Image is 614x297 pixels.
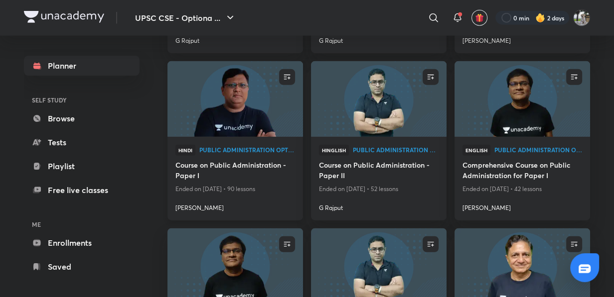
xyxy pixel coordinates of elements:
a: Browse [24,108,140,128]
p: Ended on [DATE] • 52 lessons [319,183,439,196]
a: [PERSON_NAME] [175,199,295,212]
h6: ME [24,216,140,233]
a: Enrollments [24,233,140,253]
img: Company Logo [24,11,104,23]
a: Public Administration Optional [494,147,582,154]
span: Public Administration Optional [494,147,582,153]
a: Playlist [24,156,140,176]
a: new-thumbnail [311,61,447,137]
span: English [462,145,490,156]
p: Ended on [DATE] • 42 lessons [462,183,582,196]
p: Ended on [DATE] • 90 lessons [175,183,295,196]
a: Public Administration Optional [353,147,439,154]
a: Course on Public Administration - Paper II [319,160,439,183]
a: Free live classes [24,180,140,200]
a: Tests [24,132,140,152]
a: [PERSON_NAME] [462,199,582,212]
button: UPSC CSE - Optiona ... [129,8,242,28]
a: Public Administration Optional [199,147,295,154]
a: G Rajput [175,32,295,45]
img: streak [535,13,545,23]
img: new-thumbnail [453,60,591,137]
a: Saved [24,257,140,277]
span: Public Administration Optional [353,147,439,153]
a: G Rajput [319,32,439,45]
span: Hinglish [319,145,349,156]
span: Public Administration Optional [199,147,295,153]
img: new-thumbnail [309,60,448,137]
a: new-thumbnail [455,61,590,137]
a: Company Logo [24,11,104,25]
img: new-thumbnail [166,60,304,137]
img: avatar [475,13,484,22]
a: G Rajput [319,199,439,212]
button: avatar [471,10,487,26]
h6: SELF STUDY [24,92,140,108]
span: Hindi [175,145,195,156]
img: Anjali Ror [573,9,590,26]
a: Comprehensive Course on Public Administration for Paper I [462,160,582,183]
a: Course on Public Administration - Paper I [175,160,295,183]
a: [PERSON_NAME] [462,32,582,45]
a: new-thumbnail [167,61,303,137]
a: Planner [24,56,140,76]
